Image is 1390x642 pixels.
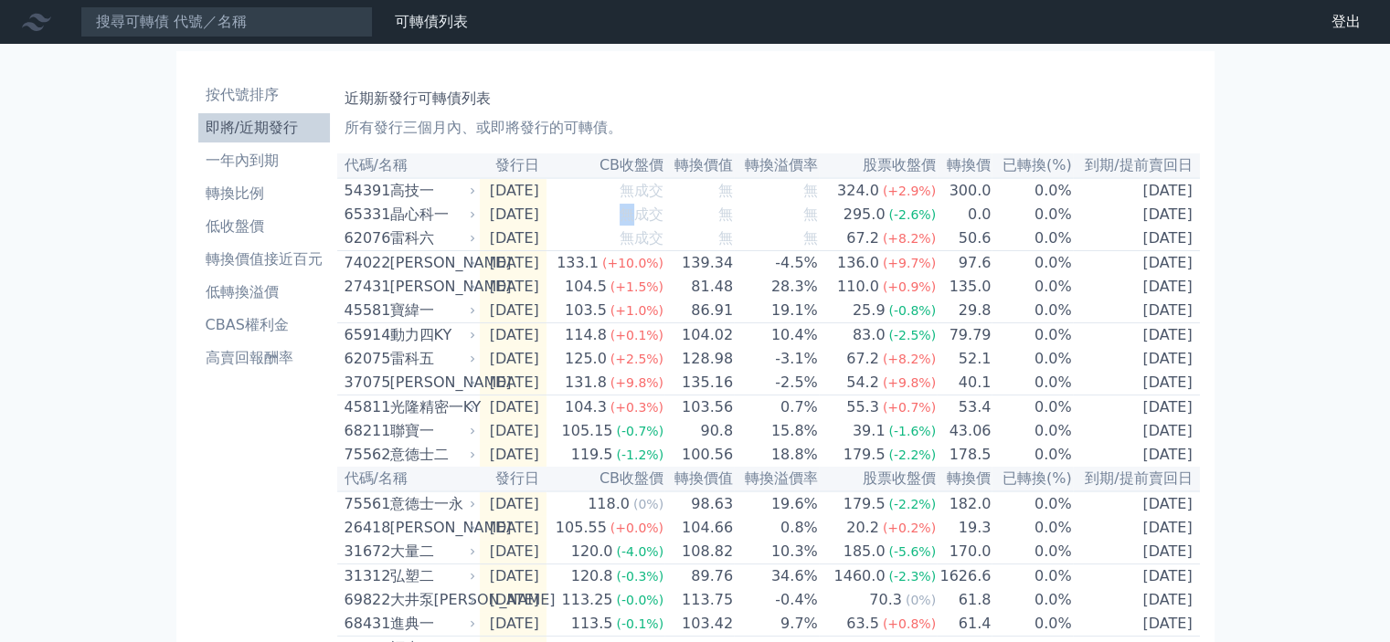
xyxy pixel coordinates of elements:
td: 10.3% [734,540,819,564]
td: [DATE] [480,371,546,395]
td: [DATE] [1073,419,1200,443]
span: (+9.8%) [883,375,936,390]
td: 100.56 [664,443,734,467]
span: 無 [803,229,818,247]
td: 28.3% [734,275,819,299]
td: 170.0 [937,540,992,564]
th: 轉換價 [937,153,992,178]
td: 90.8 [664,419,734,443]
div: 62076 [345,227,386,249]
span: (+9.7%) [883,256,936,270]
span: (+0.8%) [883,616,936,631]
span: (+0.9%) [883,279,936,294]
td: [DATE] [480,275,546,299]
div: 動力四KY [390,324,472,346]
td: 104.66 [664,516,734,540]
li: 低轉換溢價 [198,281,330,303]
span: (+1.0%) [610,303,663,318]
td: 9.7% [734,612,819,637]
td: 103.42 [664,612,734,637]
div: 118.0 [584,493,633,515]
div: 75562 [345,444,386,466]
a: 一年內到期 [198,146,330,175]
div: 高技一 [390,180,472,202]
span: (-1.6%) [888,424,936,438]
th: 股票收盤價 [819,467,937,491]
td: 52.1 [937,347,992,371]
td: 0.0% [992,226,1072,251]
a: CBAS權利金 [198,310,330,340]
th: CB收盤價 [546,153,664,178]
td: 0.0 [937,203,992,226]
td: 113.75 [664,588,734,612]
th: 轉換溢價率 [734,467,819,491]
div: 104.3 [561,396,610,418]
div: 114.8 [561,324,610,346]
span: (0%) [633,497,663,511]
div: 25.9 [849,300,889,321]
td: 0.0% [992,419,1072,443]
div: 意德士一永 [390,493,472,515]
td: [DATE] [480,419,546,443]
span: 無成交 [620,205,663,223]
div: 119.5 [568,444,617,466]
td: 178.5 [937,443,992,467]
div: 54391 [345,180,386,202]
td: [DATE] [1073,588,1200,612]
a: 登出 [1317,7,1375,37]
div: 55.3 [843,396,883,418]
td: 0.0% [992,275,1072,299]
td: [DATE] [1073,299,1200,323]
td: [DATE] [480,395,546,420]
span: (-1.2%) [616,447,663,462]
td: 0.7% [734,395,819,420]
td: -3.1% [734,347,819,371]
td: 10.4% [734,323,819,348]
div: 68431 [345,613,386,635]
div: 179.5 [840,444,889,466]
td: [DATE] [480,540,546,564]
span: (+1.5%) [610,279,663,294]
div: 103.5 [561,300,610,321]
th: 到期/提前賣回日 [1073,467,1200,491]
td: 98.63 [664,491,734,516]
td: 0.0% [992,540,1072,564]
td: [DATE] [480,178,546,203]
div: 133.1 [553,252,602,274]
div: 弘塑二 [390,565,472,587]
td: [DATE] [1073,443,1200,467]
td: 1626.6 [937,564,992,589]
div: [PERSON_NAME] [390,372,472,394]
th: CB收盤價 [546,467,664,491]
div: [PERSON_NAME] [390,276,472,298]
td: 0.0% [992,178,1072,203]
div: 70.3 [865,589,906,611]
span: (-0.0%) [616,593,663,607]
th: 已轉換(%) [992,467,1072,491]
td: [DATE] [480,323,546,348]
div: 136.0 [833,252,883,274]
td: 0.0% [992,323,1072,348]
td: 0.0% [992,251,1072,276]
span: (-0.8%) [888,303,936,318]
div: 31312 [345,565,386,587]
td: 0.0% [992,347,1072,371]
span: 無成交 [620,182,663,199]
span: 無 [803,205,818,223]
div: 65914 [345,324,386,346]
span: (+2.9%) [883,184,936,198]
td: 182.0 [937,491,992,516]
a: 高賣回報酬率 [198,343,330,373]
span: (-2.2%) [888,497,936,511]
td: [DATE] [1073,275,1200,299]
td: 0.0% [992,299,1072,323]
div: 聯寶一 [390,420,472,442]
th: 轉換價值 [664,153,734,178]
div: 45581 [345,300,386,321]
div: 131.8 [561,372,610,394]
div: 69822 [345,589,386,611]
td: [DATE] [1073,226,1200,251]
span: 無 [803,182,818,199]
td: [DATE] [480,612,546,637]
li: 低收盤價 [198,216,330,237]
